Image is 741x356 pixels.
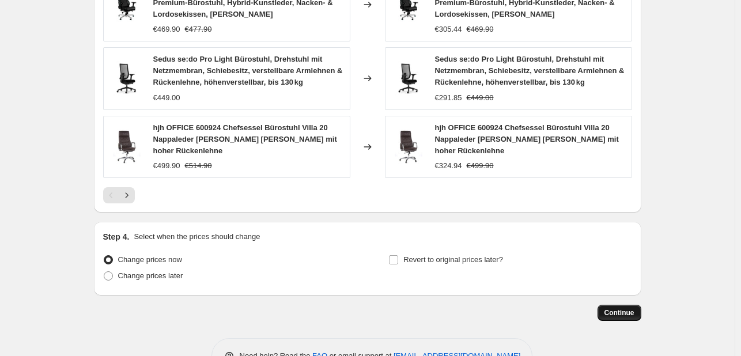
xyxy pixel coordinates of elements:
img: 81ZA0Xj5wFL_80x.jpg [391,130,426,164]
span: hjh OFFICE 600924 Chefsessel Bürostuhl Villa 20 Nappaleder [PERSON_NAME] [PERSON_NAME] mit hoher ... [435,123,619,155]
div: €499.90 [153,160,180,172]
span: Change prices later [118,271,183,280]
span: Sedus se:do Pro Light Bürostuhl, Drehstuhl mit Netzmembran, Schiebesitz, verstellbare Armlehnen &... [435,55,625,86]
span: Sedus se:do Pro Light Bürostuhl, Drehstuhl mit Netzmembran, Schiebesitz, verstellbare Armlehnen &... [153,55,343,86]
button: Continue [598,305,641,321]
div: €291.85 [435,92,462,104]
img: 61N5uOawu8L_80x.jpg [109,61,144,96]
strike: €477.90 [185,24,212,35]
div: €324.94 [435,160,462,172]
strike: €449.00 [467,92,494,104]
img: 61N5uOawu8L_80x.jpg [391,61,426,96]
div: €469.90 [153,24,180,35]
button: Next [119,187,135,203]
strike: €499.90 [467,160,494,172]
span: Change prices now [118,255,182,264]
strike: €514.90 [185,160,212,172]
div: €305.44 [435,24,462,35]
p: Select when the prices should change [134,231,260,243]
span: Revert to original prices later? [403,255,503,264]
span: hjh OFFICE 600924 Chefsessel Bürostuhl Villa 20 Nappaleder [PERSON_NAME] [PERSON_NAME] mit hoher ... [153,123,337,155]
img: 81ZA0Xj5wFL_80x.jpg [109,130,144,164]
div: €449.00 [153,92,180,104]
strike: €469.90 [467,24,494,35]
h2: Step 4. [103,231,130,243]
nav: Pagination [103,187,135,203]
span: Continue [604,308,634,317]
